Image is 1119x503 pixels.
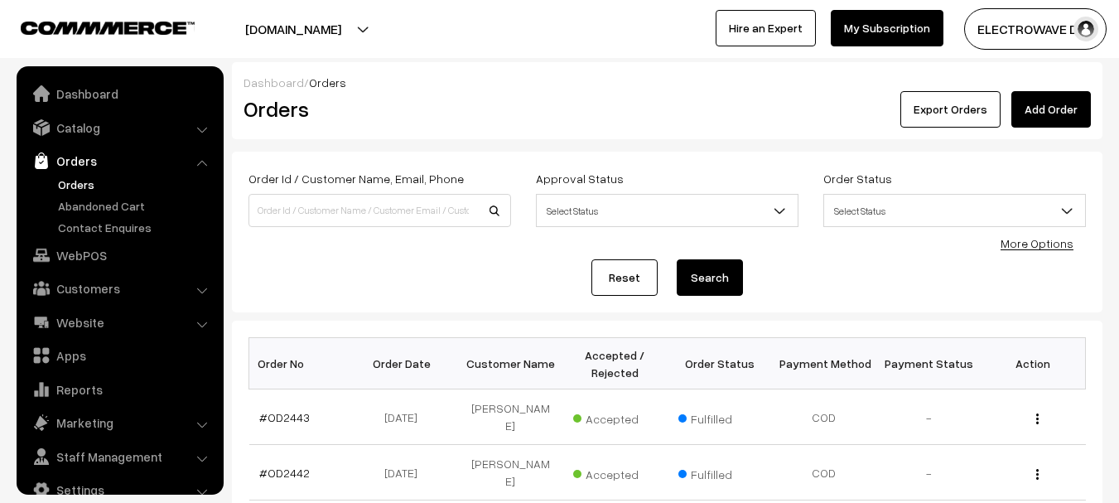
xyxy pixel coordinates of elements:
[21,240,218,270] a: WebPOS
[54,219,218,236] a: Contact Enquires
[248,170,464,187] label: Order Id / Customer Name, Email, Phone
[1001,236,1073,250] a: More Options
[823,194,1086,227] span: Select Status
[21,273,218,303] a: Customers
[678,406,761,428] span: Fulfilled
[772,445,876,501] td: COD
[249,338,354,389] th: Order No
[573,462,656,483] span: Accepted
[981,338,1085,389] th: Action
[21,146,218,176] a: Orders
[831,10,943,46] a: My Subscription
[876,389,981,445] td: -
[354,445,458,501] td: [DATE]
[354,389,458,445] td: [DATE]
[354,338,458,389] th: Order Date
[823,170,892,187] label: Order Status
[458,338,562,389] th: Customer Name
[21,408,218,438] a: Marketing
[678,462,761,483] span: Fulfilled
[668,338,772,389] th: Order Status
[248,194,511,227] input: Order Id / Customer Name / Customer Email / Customer Phone
[21,442,218,472] a: Staff Management
[900,91,1001,128] button: Export Orders
[309,75,346,89] span: Orders
[536,194,798,227] span: Select Status
[21,113,218,143] a: Catalog
[876,338,981,389] th: Payment Status
[187,8,399,50] button: [DOMAIN_NAME]
[21,307,218,337] a: Website
[677,259,743,296] button: Search
[54,176,218,193] a: Orders
[772,389,876,445] td: COD
[244,75,304,89] a: Dashboard
[964,8,1107,50] button: ELECTROWAVE DE…
[21,17,166,36] a: COMMMERCE
[716,10,816,46] a: Hire an Expert
[21,79,218,109] a: Dashboard
[21,22,195,34] img: COMMMERCE
[1011,91,1091,128] a: Add Order
[591,259,658,296] a: Reset
[1036,469,1039,480] img: Menu
[21,375,218,404] a: Reports
[562,338,667,389] th: Accepted / Rejected
[458,445,562,501] td: [PERSON_NAME]
[824,196,1085,225] span: Select Status
[259,410,310,424] a: #OD2443
[876,445,981,501] td: -
[244,74,1091,91] div: /
[54,197,218,215] a: Abandoned Cart
[21,341,218,370] a: Apps
[536,170,624,187] label: Approval Status
[537,196,798,225] span: Select Status
[573,406,656,428] span: Accepted
[458,389,562,445] td: [PERSON_NAME]
[1073,17,1098,41] img: user
[1036,414,1039,424] img: Menu
[244,96,509,122] h2: Orders
[772,338,876,389] th: Payment Method
[259,466,310,480] a: #OD2442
